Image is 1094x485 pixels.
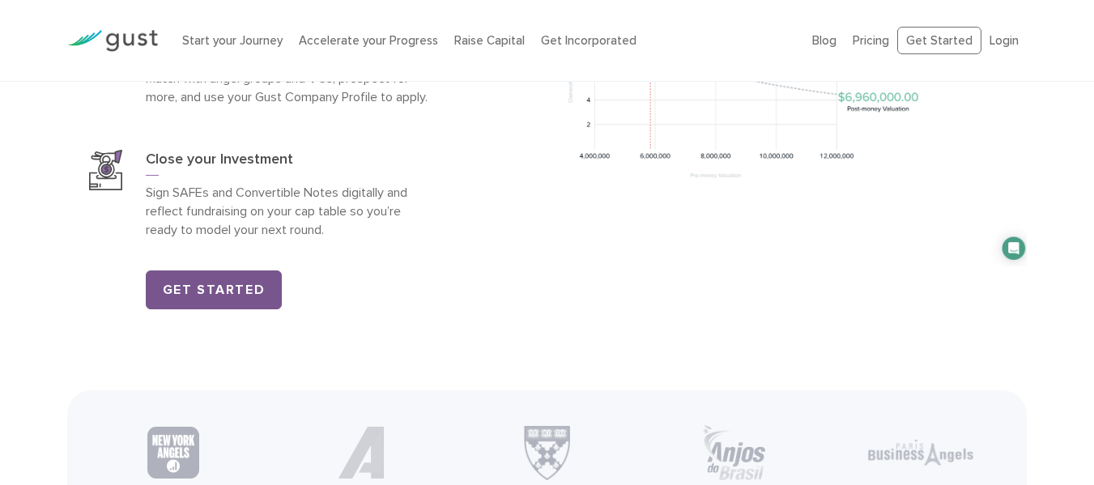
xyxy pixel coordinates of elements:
a: Get Started [146,270,283,309]
img: Paris Business Angels [868,440,973,466]
img: New York Angels [147,427,199,479]
img: Partner [334,427,386,479]
p: Sign SAFEs and Convertible Notes digitally and reflect fundraising on your cap table so you’re re... [146,183,432,239]
p: Match with angel groups and VCs, prospect for more, and use your Gust Company Profile to apply. [146,69,432,106]
a: Login [990,33,1019,48]
a: Accelerate your Progress [299,33,438,48]
a: Raise Capital [454,33,525,48]
a: Start your Journey [182,33,283,48]
img: Anjos Brasil [701,425,766,480]
img: Gust Logo [67,30,158,52]
h3: Close your Investment [146,150,432,176]
a: Get Started [897,27,981,55]
img: Close Your Investment [89,150,122,190]
img: Harvard Business School [518,425,575,480]
a: Pricing [853,33,889,48]
a: Blog [812,33,836,48]
a: Get Incorporated [541,33,636,48]
a: Close Your InvestmentClose your InvestmentSign SAFEs and Convertible Notes digitally and reflect ... [67,128,453,261]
